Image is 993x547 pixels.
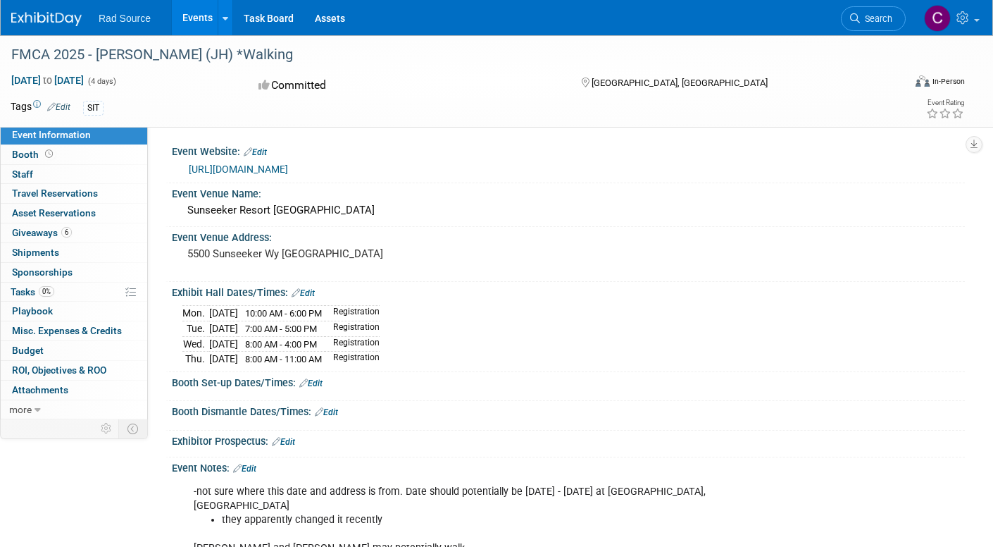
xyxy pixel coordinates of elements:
[1,263,147,282] a: Sponsorships
[189,164,288,175] a: [URL][DOMAIN_NAME]
[1,283,147,302] a: Tasks0%
[11,12,82,26] img: ExhibitDay
[94,419,119,438] td: Personalize Event Tab Strip
[83,101,104,116] div: SIT
[244,147,267,157] a: Edit
[87,77,116,86] span: (4 days)
[1,204,147,223] a: Asset Reservations
[1,125,147,145] a: Event Information
[222,513,803,527] li: they apparently changed it recently
[172,282,965,300] div: Exhibit Hall Dates/Times:
[1,145,147,164] a: Booth
[9,404,32,415] span: more
[12,247,59,258] span: Shipments
[325,321,380,337] td: Registration
[1,184,147,203] a: Travel Reservations
[11,286,54,297] span: Tasks
[272,437,295,447] a: Edit
[39,286,54,297] span: 0%
[187,247,487,260] pre: 5500 Sunseeker Wy [GEOGRAPHIC_DATA]
[12,227,72,238] span: Giveaways
[209,306,238,321] td: [DATE]
[12,207,96,219] span: Asset Reservations
[182,336,209,352] td: Wed.
[325,336,380,352] td: Registration
[209,321,238,337] td: [DATE]
[1,400,147,419] a: more
[1,165,147,184] a: Staff
[916,75,930,87] img: Format-Inperson.png
[592,78,768,88] span: [GEOGRAPHIC_DATA], [GEOGRAPHIC_DATA]
[12,345,44,356] span: Budget
[233,464,256,474] a: Edit
[292,288,315,298] a: Edit
[1,341,147,360] a: Budget
[245,308,322,319] span: 10:00 AM - 6:00 PM
[299,379,323,388] a: Edit
[841,6,906,31] a: Search
[926,99,964,106] div: Event Rating
[12,384,68,395] span: Attachments
[182,352,209,367] td: Thu.
[932,76,965,87] div: In-Person
[245,339,317,350] span: 8:00 AM - 4:00 PM
[172,227,965,245] div: Event Venue Address:
[12,168,33,180] span: Staff
[245,354,322,364] span: 8:00 AM - 11:00 AM
[325,352,380,367] td: Registration
[172,457,965,476] div: Event Notes:
[12,325,122,336] span: Misc. Expenses & Credits
[61,227,72,238] span: 6
[172,431,965,449] div: Exhibitor Prospectus:
[119,419,148,438] td: Toggle Event Tabs
[182,199,954,221] div: Sunseeker Resort [GEOGRAPHIC_DATA]
[12,305,53,316] span: Playbook
[1,243,147,262] a: Shipments
[924,5,951,32] img: Candice Cash
[325,306,380,321] td: Registration
[823,73,965,94] div: Event Format
[12,364,106,376] span: ROI, Objectives & ROO
[12,266,73,278] span: Sponsorships
[1,223,147,242] a: Giveaways6
[41,75,54,86] span: to
[254,73,558,98] div: Committed
[42,149,56,159] span: Booth not reserved yet
[182,321,209,337] td: Tue.
[12,129,91,140] span: Event Information
[12,149,56,160] span: Booth
[172,141,965,159] div: Event Website:
[11,74,85,87] span: [DATE] [DATE]
[1,302,147,321] a: Playbook
[11,99,70,116] td: Tags
[209,336,238,352] td: [DATE]
[209,352,238,367] td: [DATE]
[182,306,209,321] td: Mon.
[1,361,147,380] a: ROI, Objectives & ROO
[172,183,965,201] div: Event Venue Name:
[1,321,147,340] a: Misc. Expenses & Credits
[47,102,70,112] a: Edit
[6,42,884,68] div: FMCA 2025 - [PERSON_NAME] (JH) *Walking
[860,13,892,24] span: Search
[99,13,151,24] span: Rad Source
[172,372,965,391] div: Booth Set-up Dates/Times:
[1,381,147,400] a: Attachments
[172,401,965,419] div: Booth Dismantle Dates/Times:
[245,324,317,334] span: 7:00 AM - 5:00 PM
[315,407,338,417] a: Edit
[12,188,98,199] span: Travel Reservations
